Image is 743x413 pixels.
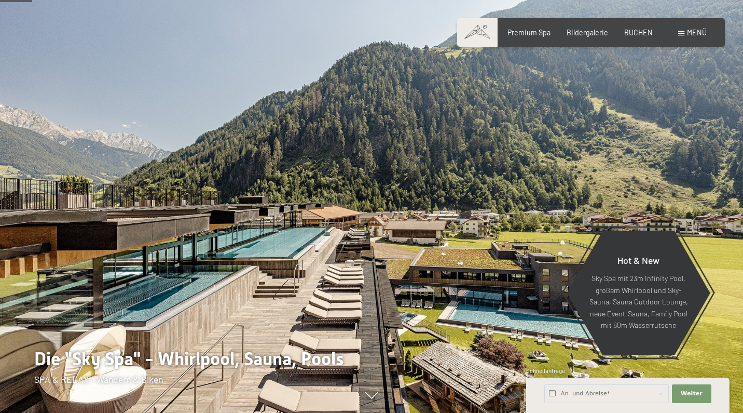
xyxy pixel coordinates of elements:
[589,273,688,331] p: Sky Spa mit 23m Infinity Pool, großem Whirlpool und Sky-Sauna, Sauna Outdoor Lounge, neue Event-S...
[567,28,608,37] a: Bildergalerie
[624,28,653,37] a: BUCHEN
[566,230,711,356] a: Hot & New Sky Spa mit 23m Infinity Pool, großem Whirlpool und Sky-Sauna, Sauna Outdoor Lounge, ne...
[687,28,707,37] span: Menü
[507,28,551,37] a: Premium Spa
[681,390,703,398] span: Weiter
[672,384,711,403] button: Weiter
[617,255,659,266] span: Hot & New
[526,367,565,374] span: Schnellanfrage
